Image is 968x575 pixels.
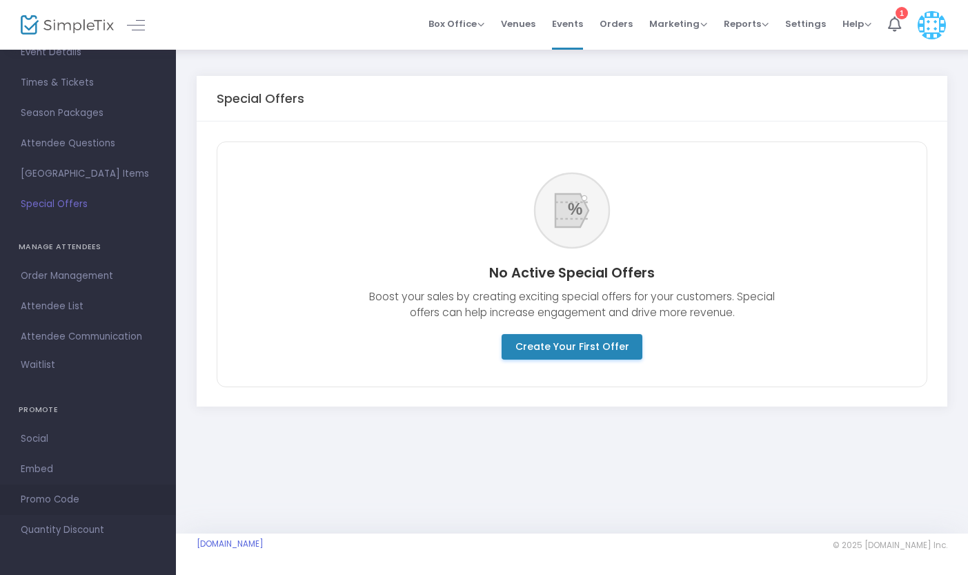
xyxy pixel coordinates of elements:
[21,104,155,122] span: Season Packages
[21,267,155,285] span: Order Management
[19,233,157,261] h4: MANAGE ATTENDEES
[19,396,157,424] h4: PROMOTE
[489,265,655,281] h3: No Active Special Offers
[21,195,155,213] span: Special Offers
[502,334,642,360] m-button: Create Your First Offer
[21,491,155,509] span: Promo Code
[552,6,583,41] span: Events
[197,538,264,549] a: [DOMAIN_NAME]
[501,6,535,41] span: Venues
[724,17,769,30] span: Reports
[600,6,633,41] span: Orders
[785,6,826,41] span: Settings
[896,7,908,19] div: 1
[833,540,947,551] span: © 2025 [DOMAIN_NAME] Inc.
[21,521,155,539] span: Quantity Discount
[21,43,155,61] span: Event Details
[217,91,304,106] h5: Special Offers
[21,358,55,372] span: Waitlist
[21,460,155,478] span: Embed
[21,135,155,153] span: Attendee Questions
[649,17,707,30] span: Marketing
[21,165,155,183] span: [GEOGRAPHIC_DATA] Items
[21,74,155,92] span: Times & Tickets
[357,289,787,321] p: Boost your sales by creating exciting special offers for your customers. Special offers can help ...
[21,430,155,448] span: Social
[21,298,155,315] span: Attendee List
[428,17,484,30] span: Box Office
[842,17,871,30] span: Help
[568,199,582,218] text: %
[21,328,155,346] span: Attendee Communication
